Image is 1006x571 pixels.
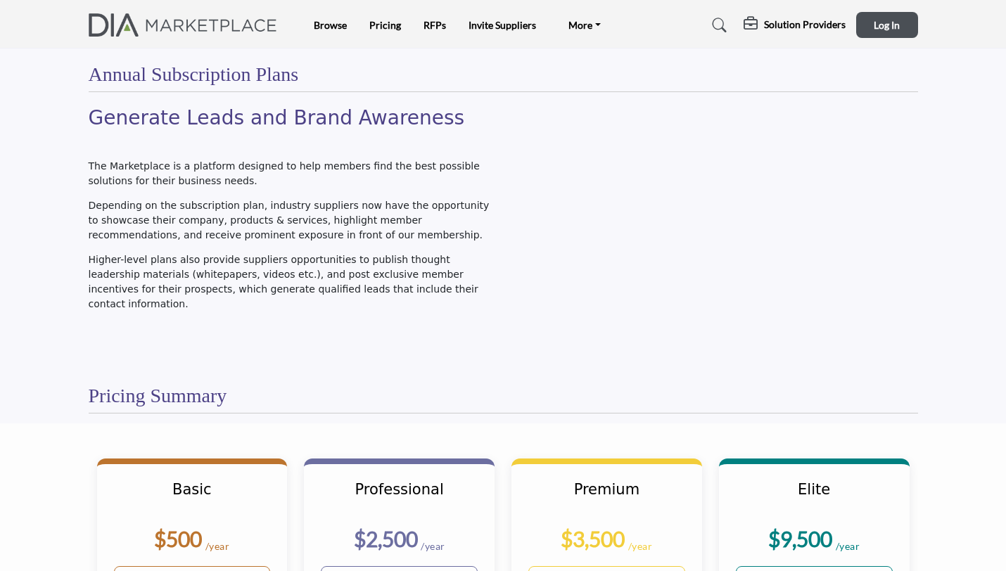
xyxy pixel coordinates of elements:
sub: /year [205,540,230,552]
h3: Elite [736,481,893,516]
h3: Professional [321,481,478,516]
sub: /year [421,540,445,552]
h2: Annual Subscription Plans [89,63,299,86]
a: Search [699,14,736,37]
h2: Pricing Summary [89,384,227,408]
button: Log In [856,12,918,38]
a: More [559,15,611,35]
img: Site Logo [89,13,285,37]
sub: /year [836,540,860,552]
span: Log In [874,19,900,31]
p: The Marketplace is a platform designed to help members find the best possible solutions for their... [89,159,496,188]
h5: Solution Providers [764,18,846,31]
p: Higher-level plans also provide suppliers opportunities to publish thought leadership materials (... [89,252,496,312]
b: $2,500 [354,526,418,551]
a: RFPs [424,19,446,31]
a: Pricing [369,19,401,31]
h3: Premium [528,481,685,516]
div: Solution Providers [744,17,846,34]
b: $500 [154,526,202,551]
sub: /year [628,540,653,552]
b: $9,500 [768,526,832,551]
p: Depending on the subscription plan, industry suppliers now have the opportunity to showcase their... [89,198,496,243]
h2: Generate Leads and Brand Awareness [89,106,496,130]
b: $3,500 [561,526,625,551]
a: Browse [314,19,347,31]
a: Invite Suppliers [469,19,536,31]
h3: Basic [114,481,271,516]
